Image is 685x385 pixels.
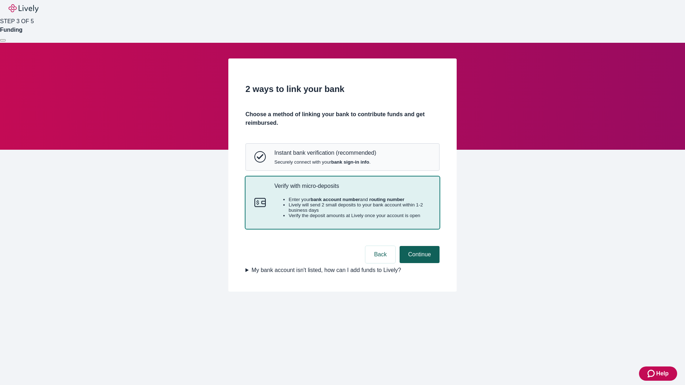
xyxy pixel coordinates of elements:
h4: Choose a method of linking your bank to contribute funds and get reimbursed. [245,110,440,127]
strong: bank account number [311,197,360,202]
img: Lively [9,4,39,13]
h2: 2 ways to link your bank [245,83,440,96]
strong: routing number [369,197,404,202]
svg: Micro-deposits [254,197,266,208]
button: Zendesk support iconHelp [639,366,677,381]
span: Securely connect with your . [274,159,376,165]
svg: Zendesk support icon [648,369,656,378]
li: Enter your and [289,197,431,202]
p: Instant bank verification (recommended) [274,149,376,156]
strong: bank sign-in info [331,159,369,165]
summary: My bank account isn't listed, how can I add funds to Lively? [245,266,440,274]
p: Verify with micro-deposits [274,183,431,189]
li: Lively will send 2 small deposits to your bank account within 1-2 business days [289,202,431,213]
button: Continue [400,246,440,263]
li: Verify the deposit amounts at Lively once your account is open [289,213,431,218]
button: Back [365,246,395,263]
svg: Instant bank verification [254,151,266,163]
span: Help [656,369,669,378]
button: Instant bank verificationInstant bank verification (recommended)Securely connect with yourbank si... [246,144,439,170]
button: Micro-depositsVerify with micro-depositsEnter yourbank account numberand routing numberLively wil... [246,177,439,229]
